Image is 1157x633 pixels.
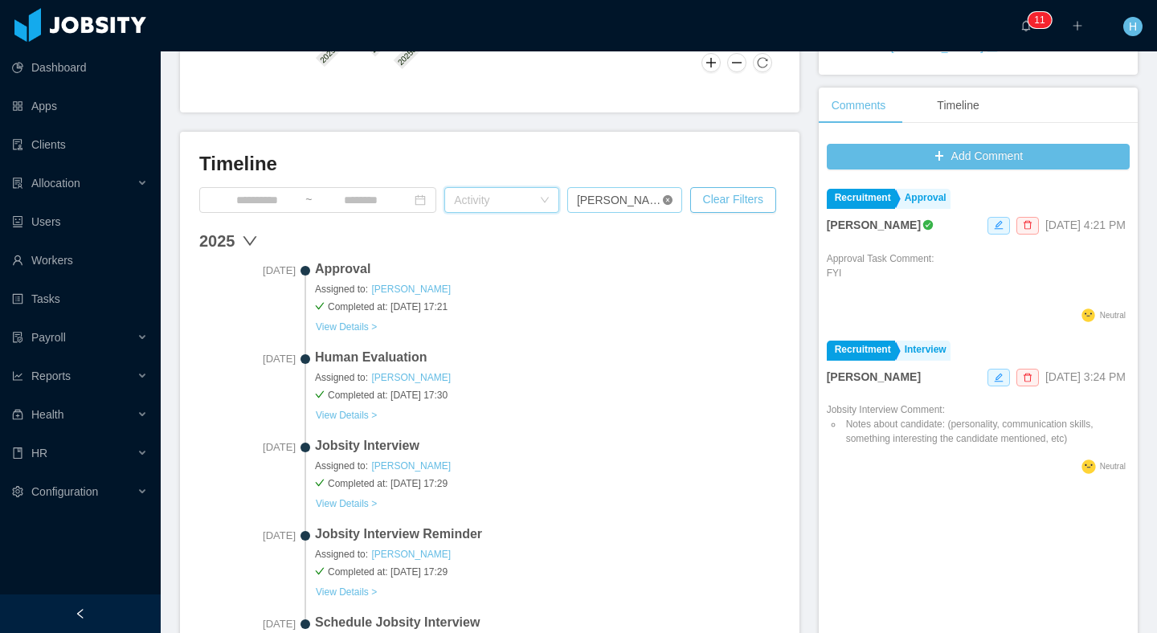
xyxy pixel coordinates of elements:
a: Recruitment [827,189,895,209]
a: icon: userWorkers [12,244,148,276]
span: Assigned to: [315,370,780,385]
p: 1 [1034,12,1040,28]
div: Activity [454,192,532,208]
div: Timeline [924,88,991,124]
i: icon: close-circle [663,195,673,205]
span: [DATE] [199,263,296,279]
i: icon: solution [12,178,23,189]
h3: Timeline [199,151,780,177]
i: icon: file-protect [12,332,23,343]
i: icon: check [315,566,325,576]
span: Health [31,408,63,421]
span: Neutral [1100,462,1126,471]
a: [PERSON_NAME] [370,548,452,561]
sup: 11 [1028,12,1051,28]
i: icon: calendar [415,194,426,206]
a: Approval [897,189,951,209]
i: icon: setting [12,486,23,497]
span: [DATE] [199,616,296,632]
button: Zoom In [701,53,721,72]
button: Reset Zoom [753,53,772,72]
a: [PERSON_NAME] [370,283,452,296]
span: HR [31,447,47,459]
a: View Details > [315,586,378,598]
a: Interview [897,341,951,361]
span: Payroll [31,331,66,344]
p: FYI [827,266,934,280]
span: [DATE] 3:24 PM [1045,370,1126,383]
span: [DATE] [199,439,296,455]
span: [DATE] [199,351,296,367]
a: View Details > [315,409,378,422]
span: down [242,233,258,249]
button: Zoom Out [727,53,746,72]
li: Notes about candidate: (personality, communication skills, something interesting the candidate me... [843,417,1130,446]
i: icon: check [315,390,325,399]
a: [PERSON_NAME] [370,371,452,384]
a: Recruitment [827,341,895,361]
span: Assigned to: [315,459,780,473]
strong: [PERSON_NAME] [827,218,921,231]
a: icon: robotUsers [12,206,148,238]
span: Jobsity Interview [315,436,780,455]
button: icon: plusAdd Comment [827,144,1130,169]
a: View Details > [315,321,378,333]
i: icon: book [12,447,23,459]
strong: [PERSON_NAME] [827,370,921,383]
span: [DATE] 4:21 PM [1045,218,1126,231]
a: icon: profileTasks [12,283,148,315]
a: View Details > [315,497,378,510]
div: Approval Task Comment: [827,251,934,304]
span: Completed at: [DATE] 17:29 [315,565,780,579]
button: Clear Filters [690,187,776,213]
span: Neutral [1100,311,1126,320]
a: icon: appstoreApps [12,90,148,122]
span: Reports [31,370,71,382]
span: Schedule Jobsity Interview [315,613,780,632]
span: Assigned to: [315,547,780,562]
span: Jobsity Interview Reminder [315,525,780,544]
span: Completed at: [DATE] 17:21 [315,300,780,314]
i: icon: line-chart [12,370,23,382]
span: H [1129,17,1137,36]
span: Completed at: [DATE] 17:29 [315,476,780,491]
i: icon: edit [994,373,1004,382]
div: Hamilton Garcia [577,188,662,212]
i: icon: delete [1023,220,1032,230]
span: Allocation [31,177,80,190]
div: 2025 down [199,229,780,253]
i: icon: delete [1023,373,1032,382]
span: Approval [315,259,780,279]
a: icon: pie-chartDashboard [12,51,148,84]
strong: Recruiter: [838,40,891,53]
span: Completed at: [DATE] 17:30 [315,388,780,402]
i: icon: edit [994,220,1004,230]
a: icon: auditClients [12,129,148,161]
i: icon: medicine-box [12,409,23,420]
p: 1 [1040,12,1045,28]
span: [DATE] [199,528,296,544]
i: icon: check [315,301,325,311]
i: icon: down [540,195,550,206]
i: icon: check [315,478,325,488]
a: [PERSON_NAME] [370,459,452,472]
i: icon: plus [1072,20,1083,31]
i: icon: bell [1020,20,1032,31]
a: [PERSON_NAME] [891,40,983,53]
span: Assigned to: [315,282,780,296]
div: Comments [819,88,899,124]
span: Human Evaluation [315,348,780,367]
div: Jobsity Interview Comment: [827,402,1130,446]
span: Configuration [31,485,98,498]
